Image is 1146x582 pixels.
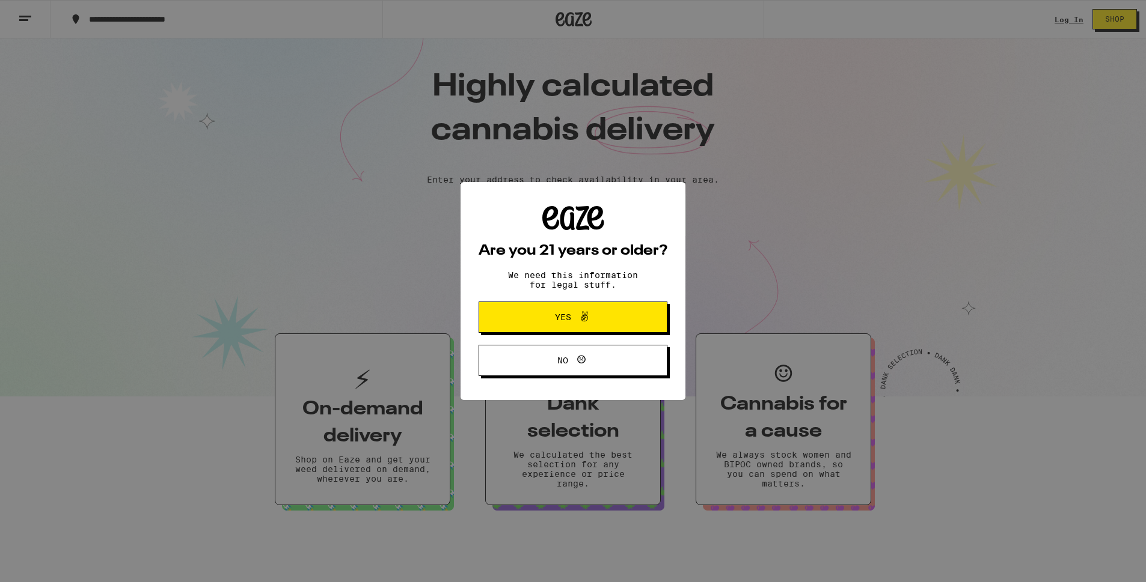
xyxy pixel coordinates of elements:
button: No [479,345,667,376]
h2: Are you 21 years or older? [479,244,667,258]
p: We need this information for legal stuff. [498,270,648,289]
span: No [557,356,568,365]
span: Yes [555,313,571,321]
button: Yes [479,302,667,333]
span: Hi. Need any help? [7,8,87,18]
